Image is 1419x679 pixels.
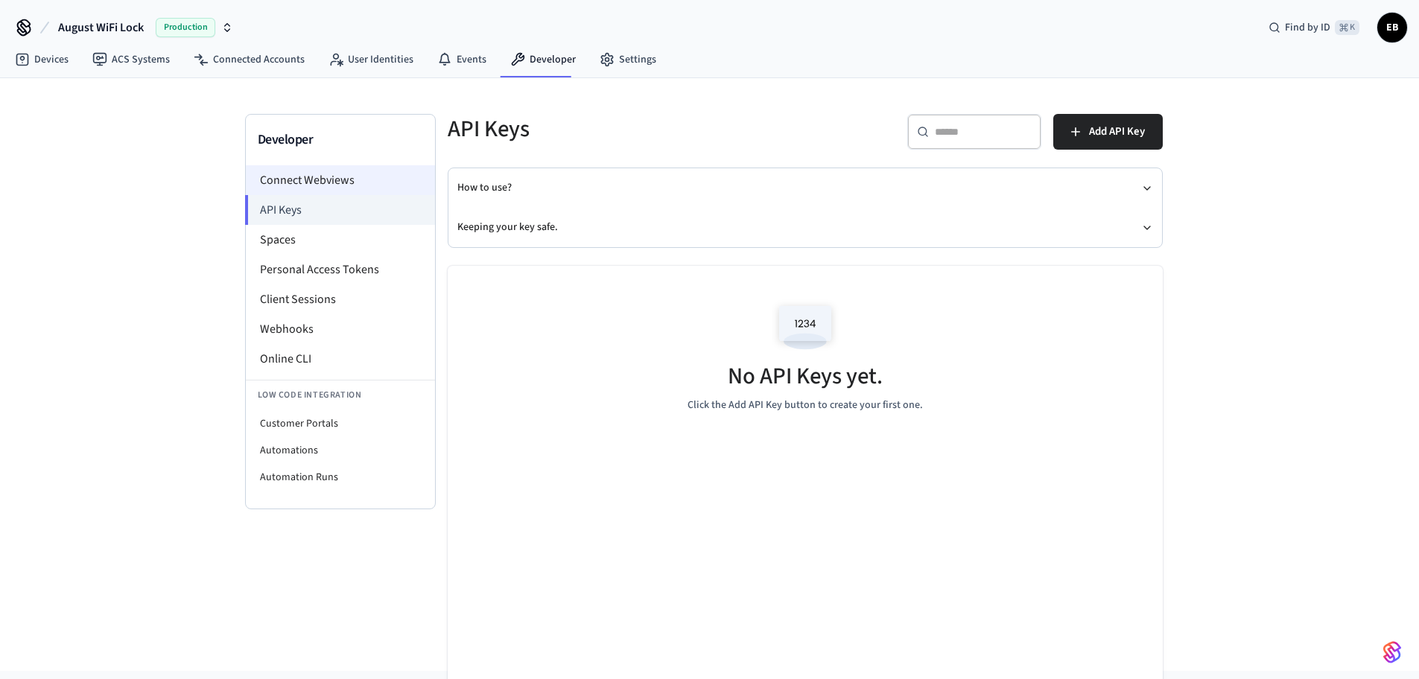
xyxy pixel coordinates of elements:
button: Keeping your key safe. [457,208,1153,247]
a: Devices [3,46,80,73]
a: Events [425,46,498,73]
span: Find by ID [1285,20,1330,35]
p: Click the Add API Key button to create your first one. [688,398,923,413]
li: Customer Portals [246,410,435,437]
h3: Developer [258,130,423,150]
li: Client Sessions [246,284,435,314]
button: ЕВ [1377,13,1407,42]
span: ⌘ K [1335,20,1359,35]
li: Automations [246,437,435,464]
li: API Keys [245,195,435,225]
h5: API Keys [448,114,796,144]
div: Find by ID⌘ K [1257,14,1371,41]
img: SeamLogoGradient.69752ec5.svg [1383,640,1401,664]
li: Online CLI [246,344,435,374]
li: Connect Webviews [246,165,435,195]
span: August WiFi Lock [58,19,144,36]
li: Webhooks [246,314,435,344]
a: Settings [588,46,668,73]
span: Production [156,18,215,37]
button: How to use? [457,168,1153,208]
li: Spaces [246,225,435,255]
li: Personal Access Tokens [246,255,435,284]
h5: No API Keys yet. [728,361,883,392]
img: Access Codes Empty State [772,296,839,359]
a: Connected Accounts [182,46,317,73]
a: ACS Systems [80,46,182,73]
button: Add API Key [1053,114,1163,150]
li: Low Code Integration [246,380,435,410]
a: Developer [498,46,588,73]
li: Automation Runs [246,464,435,491]
span: ЕВ [1379,14,1406,41]
a: User Identities [317,46,425,73]
span: Add API Key [1089,122,1145,141]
